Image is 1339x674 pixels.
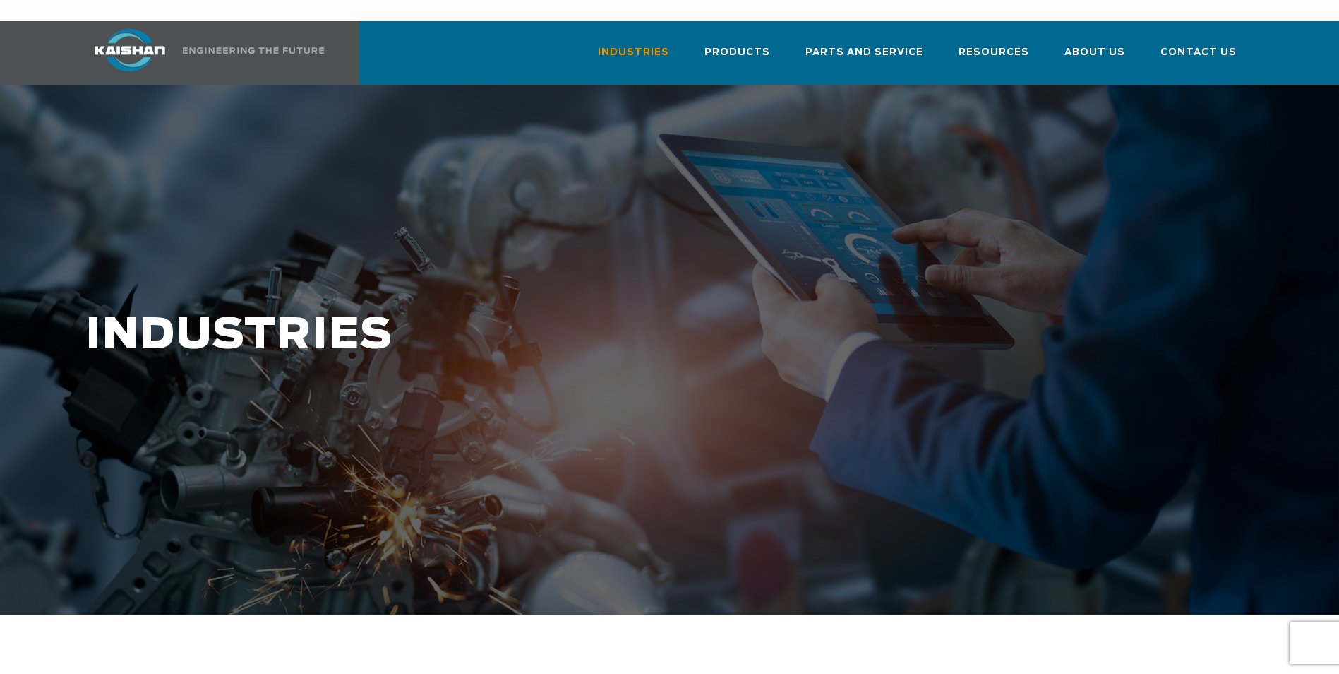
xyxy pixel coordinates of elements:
a: Industries [598,34,669,82]
span: Resources [959,45,1029,61]
span: About Us [1064,45,1125,61]
span: Industries [598,45,669,61]
a: Contact Us [1160,34,1237,82]
img: kaishan logo [77,29,183,71]
a: About Us [1064,34,1125,82]
a: Resources [959,34,1029,82]
h1: INDUSTRIES [85,312,1057,360]
a: Parts and Service [805,34,923,82]
a: Kaishan USA [77,21,327,85]
span: Parts and Service [805,45,923,61]
img: Engineering the future [183,47,324,54]
a: Products [704,34,770,82]
span: Products [704,45,770,61]
span: Contact Us [1160,45,1237,61]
